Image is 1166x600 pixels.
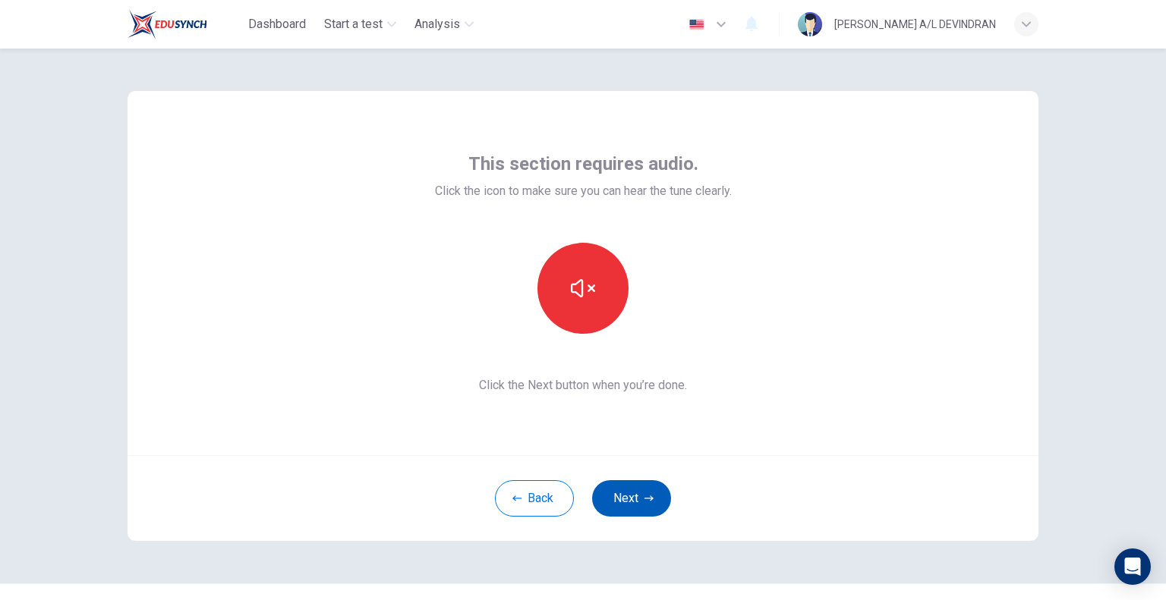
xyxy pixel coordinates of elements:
span: Analysis [414,15,460,33]
button: Dashboard [242,11,312,38]
img: Profile picture [798,12,822,36]
span: This section requires audio. [468,152,698,176]
span: Dashboard [248,15,306,33]
button: Start a test [318,11,402,38]
div: [PERSON_NAME] A/L DEVINDRAN [834,15,996,33]
button: Analysis [408,11,480,38]
span: Click the icon to make sure you can hear the tune clearly. [435,182,732,200]
img: EduSynch logo [128,9,207,39]
button: Next [592,480,671,517]
span: Start a test [324,15,383,33]
span: Click the Next button when you’re done. [435,376,732,394]
a: EduSynch logo [128,9,242,39]
img: en [687,19,706,30]
button: Back [495,480,574,517]
div: Open Intercom Messenger [1114,548,1151,585]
